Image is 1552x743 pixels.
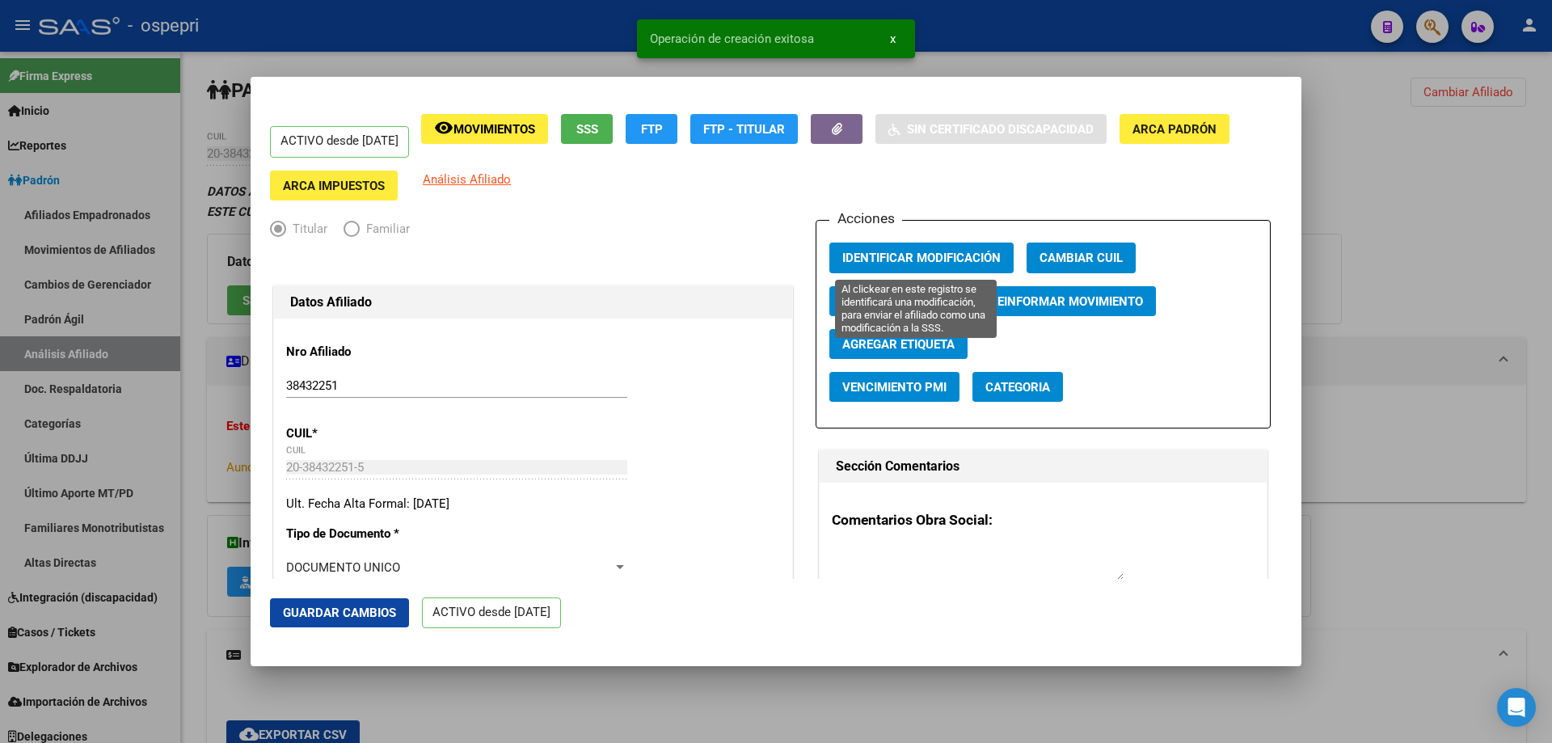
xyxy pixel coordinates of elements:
button: ARCA Impuestos [270,171,398,201]
button: Reinformar Movimiento [976,286,1156,316]
div: Ult. Fecha Alta Formal: [DATE] [286,495,780,513]
span: Familiar [360,220,410,239]
p: Nro Afiliado [286,343,434,361]
button: x [877,24,909,53]
span: Operación de creación exitosa [650,31,814,47]
p: ACTIVO desde [DATE] [422,597,561,629]
span: FTP [641,122,663,137]
span: Movimientos [453,122,535,137]
span: Titular [286,220,327,239]
span: DOCUMENTO UNICO [286,560,400,575]
span: Análisis Afiliado [423,172,511,187]
span: Guardar Cambios [283,606,396,620]
mat-icon: remove_red_eye [434,118,453,137]
span: Actualizar ARCA [842,294,951,309]
span: Reinformar Movimiento [989,294,1143,309]
button: Vencimiento PMI [829,372,959,402]
span: x [890,32,896,46]
h1: Datos Afiliado [290,293,776,312]
button: Sin Certificado Discapacidad [875,114,1107,144]
button: Actualizar ARCA [829,286,964,316]
span: SSS [576,122,598,137]
button: FTP [626,114,677,144]
button: Movimientos [421,114,548,144]
button: ARCA Padrón [1120,114,1229,144]
h3: Acciones [829,208,902,229]
h1: Sección Comentarios [836,457,1250,476]
button: Cambiar CUIL [1027,243,1136,272]
span: Categoria [985,380,1050,395]
h3: Comentarios Obra Social: [832,509,1255,530]
button: Categoria [972,372,1063,402]
div: Open Intercom Messenger [1497,688,1536,727]
button: Guardar Cambios [270,598,409,627]
button: Agregar Etiqueta [829,329,968,359]
span: Vencimiento PMI [842,380,947,395]
span: ARCA Impuestos [283,179,385,193]
span: ARCA Padrón [1132,122,1217,137]
button: SSS [561,114,613,144]
p: ACTIVO desde [DATE] [270,126,409,158]
span: Identificar Modificación [842,251,1001,266]
span: FTP - Titular [703,122,785,137]
button: Identificar Modificación [829,243,1014,272]
p: CUIL [286,424,434,443]
mat-radio-group: Elija una opción [270,225,426,239]
span: Agregar Etiqueta [842,337,955,352]
p: Tipo de Documento * [286,525,434,543]
span: Sin Certificado Discapacidad [907,122,1094,137]
button: FTP - Titular [690,114,798,144]
span: Cambiar CUIL [1040,251,1123,266]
